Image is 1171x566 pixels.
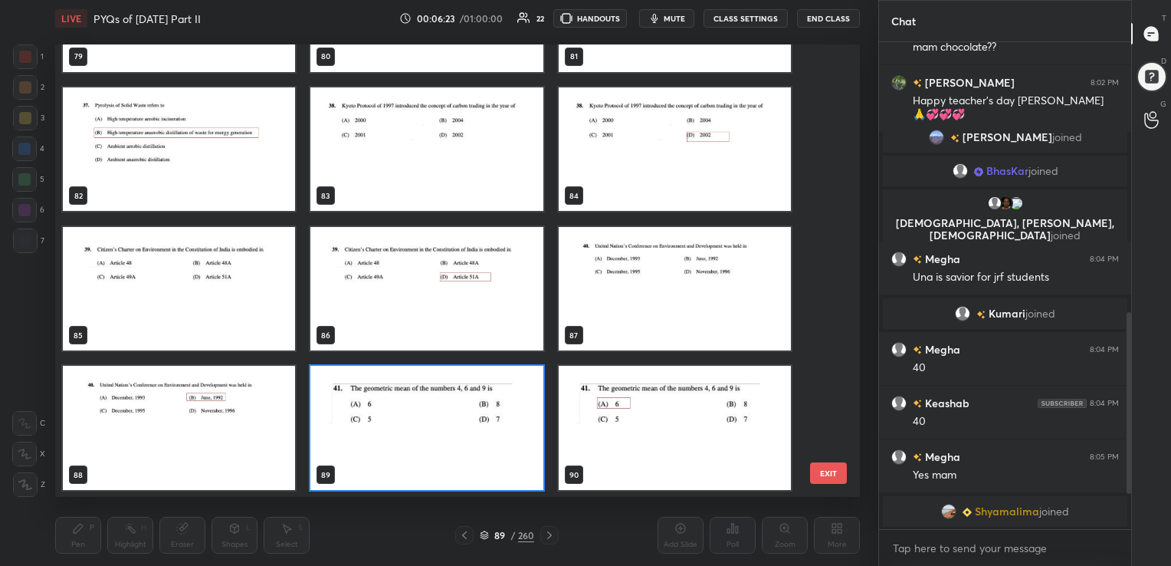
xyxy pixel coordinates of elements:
h6: Megha [922,251,960,267]
img: 1757082406ZLOE4V.pdf [559,366,791,490]
div: 22 [536,15,544,22]
div: 8:04 PM [1090,399,1119,408]
div: Happy teacher's day [PERSON_NAME] 🙏💞💞💞 [913,94,1119,123]
div: 8:04 PM [1090,345,1119,354]
img: 1757082406ZLOE4V.pdf [559,87,791,211]
img: no-rating-badge.077c3623.svg [913,346,922,354]
h4: PYQs of [DATE] Part II [93,12,201,26]
button: End Class [797,9,860,28]
img: 4P8fHbbgJtejmAAAAAElFTkSuQmCC [1038,399,1087,408]
div: 89 [492,531,507,540]
div: LIVE [55,9,87,28]
button: CLASS SETTINGS [704,9,788,28]
div: 8:05 PM [1090,452,1119,462]
img: no-rating-badge.077c3623.svg [976,311,986,319]
div: X [12,442,45,466]
img: default.png [891,449,907,465]
div: C [12,411,45,436]
img: 1757082406ZLOE4V.pdf [310,87,543,211]
span: joined [1052,131,1082,143]
p: D [1161,55,1166,67]
img: 1757082406ZLOE4V.pdf [63,366,295,490]
span: joined [1051,228,1081,242]
div: 8:04 PM [1090,255,1119,264]
img: 3 [891,75,907,90]
span: joined [1039,505,1069,518]
img: Learner_Badge_scholar_0185234fc8.svg [974,167,983,176]
span: Kumari [989,308,1025,320]
div: grid [879,42,1131,530]
img: 1757082406ZLOE4V.pdf [63,226,295,350]
p: [DEMOGRAPHIC_DATA], [PERSON_NAME], [DEMOGRAPHIC_DATA] [892,217,1118,242]
img: no-rating-badge.077c3623.svg [913,453,922,462]
span: joined [1028,165,1058,177]
img: Learner_Badge_beginner_1_8b307cf2a0.svg [963,508,972,517]
img: b717d4c772334cd7883e8195646e80b7.jpg [941,504,956,519]
img: 36406caa1d23436b9f42797dcaf7ff53.jpg [929,130,944,145]
div: 4 [12,137,44,161]
img: default.png [987,196,1002,211]
img: 398ba1f8ecfb404dbba3fd0d71c04d6f.10788119_3 [1009,196,1024,211]
span: BhasKar [986,165,1028,177]
div: Z [13,472,45,497]
div: 2 [13,75,44,100]
div: 40 [913,414,1119,429]
span: Shyamalima [975,505,1039,518]
img: default.png [891,396,907,411]
div: Yes mam [913,468,1119,483]
img: 1757082406ZLOE4V.pdf [310,226,543,350]
div: Una is savior for jrf students [913,270,1119,285]
div: 260 [518,528,534,542]
img: default.png [891,252,907,267]
div: 5 [12,167,44,192]
button: HANDOUTS [553,9,627,28]
span: joined [1025,308,1055,320]
img: default.png [891,342,907,357]
span: mute [664,13,685,24]
h6: Megha [922,449,960,465]
h6: [PERSON_NAME] [922,74,1015,90]
p: Chat [879,1,928,41]
div: 6 [12,198,44,222]
div: 3 [13,106,44,130]
p: G [1160,98,1166,110]
div: mam chocolate?? [913,40,1119,55]
img: no-rating-badge.077c3623.svg [913,255,922,264]
div: / [510,531,515,540]
img: 1757082406ZLOE4V.pdf [310,366,543,490]
img: no-rating-badge.077c3623.svg [913,400,922,408]
h6: Keashab [922,395,969,411]
img: no-rating-badge.077c3623.svg [913,79,922,87]
img: default.png [953,163,968,179]
div: 8:02 PM [1091,78,1119,87]
img: 1757082406ZLOE4V.pdf [63,87,295,211]
div: 7 [13,229,44,253]
img: default.png [955,306,970,321]
h6: Megha [922,341,960,357]
span: [PERSON_NAME] [963,131,1052,143]
p: T [1162,12,1166,24]
button: EXIT [810,462,847,484]
div: 1 [13,44,44,69]
button: mute [639,9,694,28]
img: 1757082406ZLOE4V.pdf [559,226,791,350]
img: no-rating-badge.077c3623.svg [950,134,959,143]
img: 7fc034c010d9473b973aad783a98d630.44694031_3 [998,196,1013,211]
div: 40 [913,360,1119,376]
div: grid [55,44,833,498]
